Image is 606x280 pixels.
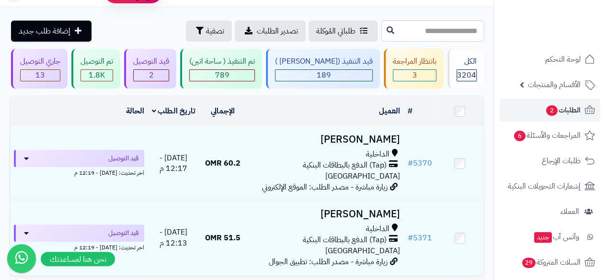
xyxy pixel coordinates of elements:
[382,49,446,89] a: بانتظار المراجعة 3
[275,56,373,67] div: قيد التنفيذ ([PERSON_NAME] )
[303,160,387,171] span: (Tap) الدفع بالبطاقات البنكية
[545,103,581,117] span: الطلبات
[133,56,169,67] div: قيد التوصيل
[325,245,400,257] span: [GEOGRAPHIC_DATA]
[408,157,413,169] span: #
[408,232,413,244] span: #
[160,226,187,249] span: [DATE] - 12:13 م
[457,56,477,67] div: الكل
[514,131,526,141] span: 6
[500,48,600,71] a: لوحة التحكم
[108,228,138,238] span: قيد التوصيل
[317,69,331,81] span: 189
[257,25,298,37] span: تصدير الطلبات
[545,53,581,66] span: لوحة التحكم
[122,49,178,89] a: قيد التوصيل 2
[533,230,579,244] span: وآتس آب
[560,205,579,218] span: العملاء
[522,258,536,268] span: 29
[14,167,144,177] div: اخر تحديث: [DATE] - 12:19 م
[269,256,388,268] span: زيارة مباشرة - مصدر الطلب: تطبيق الجوال
[303,235,387,246] span: (Tap) الدفع بالبطاقات البنكية
[205,157,240,169] span: 60.2 OMR
[264,49,382,89] a: قيد التنفيذ ([PERSON_NAME] ) 189
[325,170,400,182] span: [GEOGRAPHIC_DATA]
[178,49,264,89] a: تم التنفيذ ( ساحة اتين) 789
[149,69,154,81] span: 2
[250,209,400,220] h3: [PERSON_NAME]
[408,105,412,117] a: #
[393,70,436,81] div: 3
[215,69,229,81] span: 789
[393,56,436,67] div: بانتظار المراجعة
[108,154,138,163] span: قيد التوصيل
[500,200,600,223] a: العملاء
[81,70,113,81] div: 1797
[9,49,69,89] a: جاري التوصيل 13
[513,129,581,142] span: المراجعات والأسئلة
[11,21,91,42] a: إضافة طلب جديد
[250,134,400,145] h3: [PERSON_NAME]
[500,225,600,248] a: وآتس آبجديد
[35,69,45,81] span: 13
[528,78,581,91] span: الأقسام والمنتجات
[366,224,389,235] span: الداخلية
[262,181,388,193] span: زيارة مباشرة - مصدر الطلب: الموقع الإلكتروني
[20,56,60,67] div: جاري التوصيل
[19,25,70,37] span: إضافة طلب جديد
[500,124,600,147] a: المراجعات والأسئلة6
[542,154,581,168] span: طلبات الإرجاع
[500,99,600,122] a: الطلبات2
[457,69,476,81] span: 3204
[126,105,144,117] a: الحالة
[80,56,113,67] div: تم التوصيل
[134,70,169,81] div: 2
[206,25,224,37] span: تصفية
[190,70,254,81] div: 789
[541,24,597,45] img: logo-2.png
[275,70,372,81] div: 189
[189,56,255,67] div: تم التنفيذ ( ساحة اتين)
[521,256,581,269] span: السلات المتروكة
[534,232,552,243] span: جديد
[205,232,240,244] span: 51.5 OMR
[508,179,581,193] span: إشعارات التحويلات البنكية
[211,105,235,117] a: الإجمالي
[152,105,195,117] a: تاريخ الطلب
[316,25,355,37] span: طلباتي المُوكلة
[500,251,600,274] a: السلات المتروكة29
[546,105,558,116] span: 2
[500,149,600,172] a: طلبات الإرجاع
[379,105,400,117] a: العميل
[160,152,187,175] span: [DATE] - 12:17 م
[366,149,389,160] span: الداخلية
[412,69,417,81] span: 3
[69,49,122,89] a: تم التوصيل 1.8K
[186,21,232,42] button: تصفية
[408,157,432,169] a: #5370
[446,49,486,89] a: الكل3204
[235,21,306,42] a: تصدير الطلبات
[21,70,60,81] div: 13
[500,175,600,198] a: إشعارات التحويلات البنكية
[309,21,377,42] a: طلباتي المُوكلة
[14,242,144,252] div: اخر تحديث: [DATE] - 12:19 م
[89,69,105,81] span: 1.8K
[408,232,432,244] a: #5371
